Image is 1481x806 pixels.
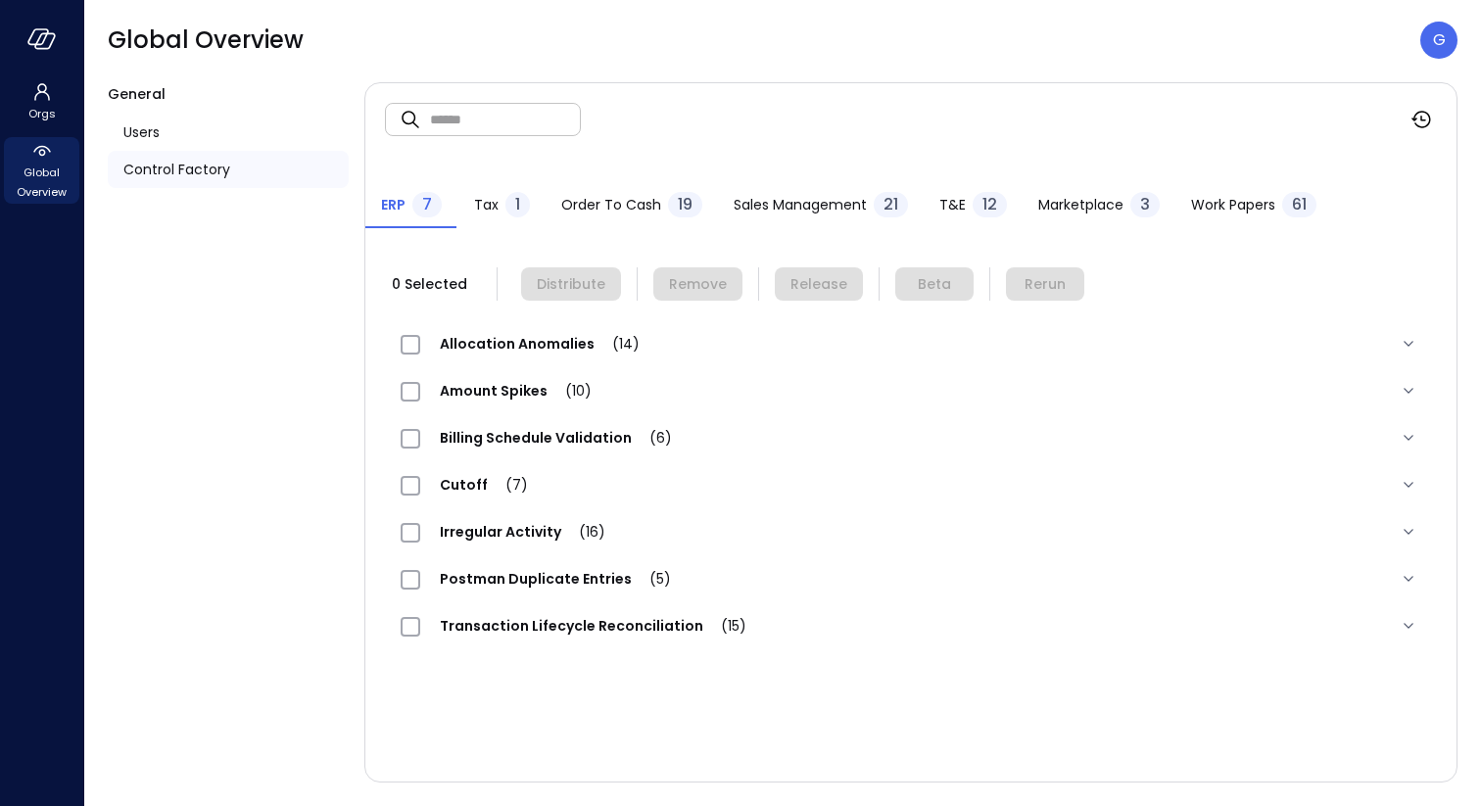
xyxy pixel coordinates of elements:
[561,522,605,542] span: (16)
[1292,193,1307,215] span: 61
[385,508,1437,555] div: Irregular Activity(16)
[108,114,349,151] a: Users
[420,428,692,448] span: Billing Schedule Validation
[884,193,898,215] span: 21
[488,475,528,495] span: (7)
[385,602,1437,649] div: Transaction Lifecycle Reconciliation(15)
[4,78,79,125] div: Orgs
[385,414,1437,461] div: Billing Schedule Validation(6)
[381,194,406,215] span: ERP
[1433,28,1446,52] p: G
[632,569,671,589] span: (5)
[422,193,432,215] span: 7
[420,616,766,636] span: Transaction Lifecycle Reconciliation
[1191,194,1275,215] span: Work Papers
[420,475,548,495] span: Cutoff
[734,194,867,215] span: Sales Management
[385,273,473,295] span: 0 Selected
[123,121,160,143] span: Users
[385,461,1437,508] div: Cutoff(7)
[385,320,1437,367] div: Allocation Anomalies(14)
[1140,193,1150,215] span: 3
[561,194,661,215] span: Order to Cash
[420,569,691,589] span: Postman Duplicate Entries
[515,193,520,215] span: 1
[4,137,79,204] div: Global Overview
[474,194,499,215] span: Tax
[385,367,1437,414] div: Amount Spikes(10)
[632,428,672,448] span: (6)
[385,555,1437,602] div: Postman Duplicate Entries(5)
[420,522,625,542] span: Irregular Activity
[420,381,611,401] span: Amount Spikes
[595,334,640,354] span: (14)
[939,194,966,215] span: T&E
[1420,22,1457,59] div: Guy Zilberberg
[12,163,72,202] span: Global Overview
[108,151,349,188] a: Control Factory
[982,193,997,215] span: 12
[1038,194,1123,215] span: Marketplace
[108,24,304,56] span: Global Overview
[420,334,659,354] span: Allocation Anomalies
[28,104,56,123] span: Orgs
[123,159,230,180] span: Control Factory
[108,84,166,104] span: General
[678,193,693,215] span: 19
[548,381,592,401] span: (10)
[703,616,746,636] span: (15)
